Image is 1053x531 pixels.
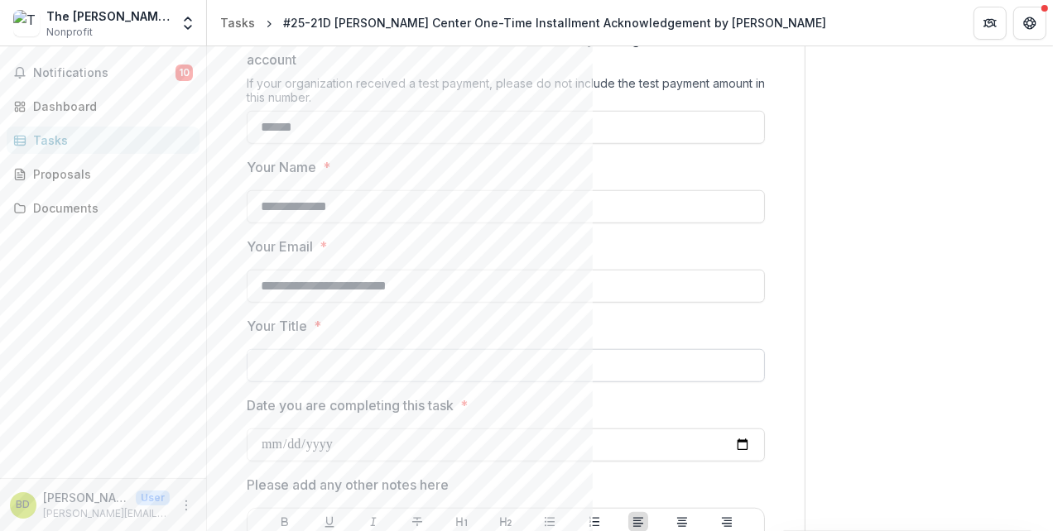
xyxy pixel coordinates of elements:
[33,165,186,183] div: Proposals
[974,7,1007,40] button: Partners
[7,60,200,86] button: Notifications10
[176,495,196,515] button: More
[46,7,170,25] div: The [PERSON_NAME] Center for the Blind
[46,25,93,40] span: Nonprofit
[176,7,200,40] button: Open entity switcher
[7,194,200,222] a: Documents
[17,500,31,510] div: Barbara Duffy
[7,93,200,120] a: Dashboard
[136,490,170,505] p: User
[247,475,449,495] p: Please add any other notes here
[43,489,129,506] p: [PERSON_NAME]
[1013,7,1046,40] button: Get Help
[13,10,40,36] img: The Carroll Center for the Blind
[283,14,826,31] div: #25-21D [PERSON_NAME] Center One-Time Installment Acknowledgement by [PERSON_NAME]
[247,76,765,111] div: If your organization received a test payment, please do not include the test payment amount in th...
[214,11,833,35] nav: breadcrumb
[247,395,454,415] p: Date you are completing this task
[7,127,200,154] a: Tasks
[33,66,175,80] span: Notifications
[247,30,741,69] p: Please note the amount (in $) that was transferred into your organization's account
[247,237,313,256] p: Your Email
[247,316,307,336] p: Your Title
[7,160,200,188] a: Proposals
[220,14,255,31] div: Tasks
[43,506,170,521] p: [PERSON_NAME][EMAIL_ADDRESS][PERSON_NAME][PERSON_NAME][DOMAIN_NAME]
[33,98,186,115] div: Dashboard
[214,11,262,35] a: Tasks
[175,65,193,81] span: 10
[247,157,316,177] p: Your Name
[33,199,186,217] div: Documents
[33,132,186,149] div: Tasks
